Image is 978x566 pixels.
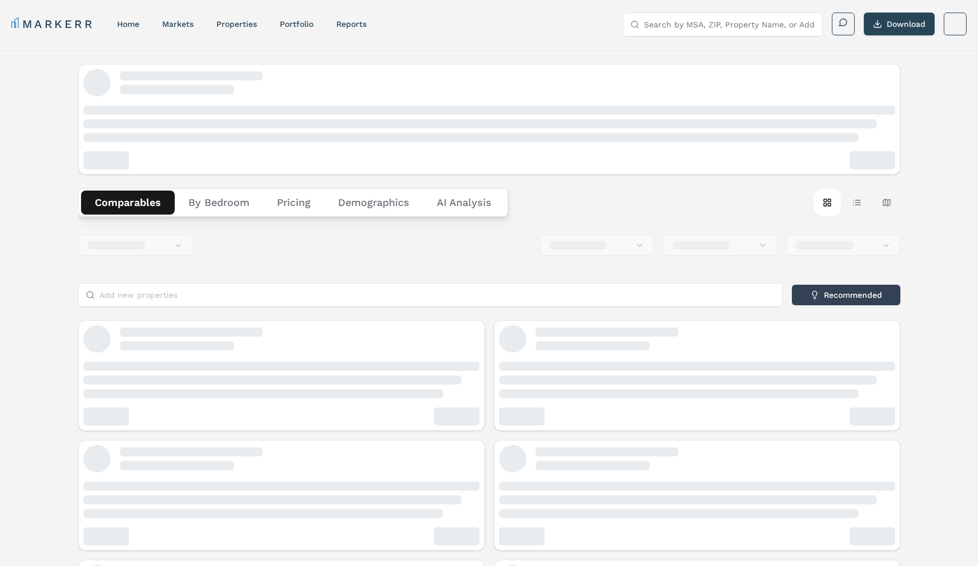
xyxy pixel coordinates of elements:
button: Demographics [324,191,423,215]
a: markets [162,19,194,29]
a: properties [216,19,257,29]
button: Pricing [263,191,324,215]
button: AI Analysis [423,191,505,215]
input: Search by MSA, ZIP, Property Name, or Address [644,13,815,36]
button: Comparables [81,191,175,215]
input: Add new properties [99,284,775,306]
a: home [117,19,139,29]
a: MARKERR [11,16,94,32]
button: Recommended [792,285,900,305]
a: reports [336,19,367,29]
a: Portfolio [280,19,313,29]
button: By Bedroom [175,191,263,215]
button: Download [864,13,935,35]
